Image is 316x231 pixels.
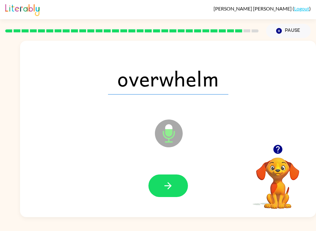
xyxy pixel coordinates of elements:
div: ( ) [214,6,311,11]
span: overwhelm [108,62,228,94]
video: Your browser must support playing .mp4 files to use Literably. Please try using another browser. [247,148,309,210]
a: Logout [294,6,309,11]
button: Pause [266,24,311,38]
span: [PERSON_NAME] [PERSON_NAME] [214,6,293,11]
img: Literably [5,2,39,16]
